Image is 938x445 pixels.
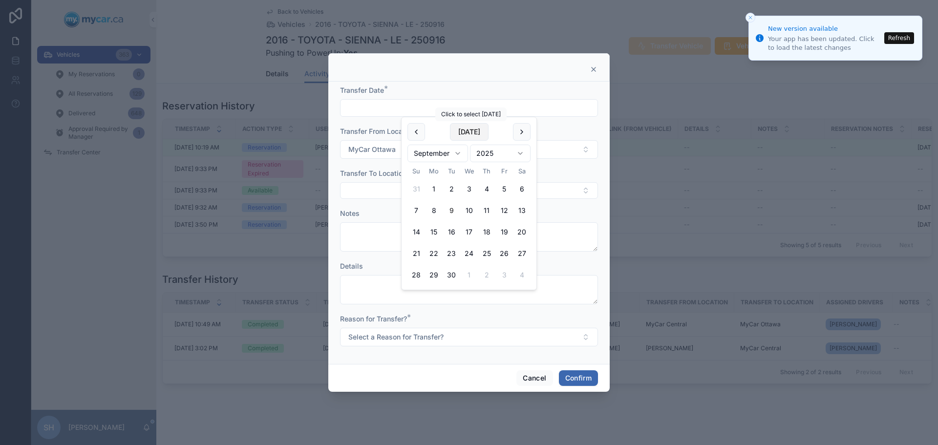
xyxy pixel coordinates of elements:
span: Details [340,262,363,270]
button: Monday, September 8th, 2025 [425,202,443,219]
button: Select Button [340,182,598,199]
span: Transfer Date [340,86,384,94]
button: [DATE] [450,123,489,141]
th: Saturday [513,166,531,176]
button: Saturday, September 27th, 2025 [513,245,531,262]
button: Sunday, September 7th, 2025 [407,202,425,219]
th: Sunday [407,166,425,176]
th: Thursday [478,166,495,176]
button: Monday, September 29th, 2025 [425,266,443,284]
button: Sunday, September 21st, 2025 [407,245,425,262]
button: Tuesday, September 2nd, 2025 [443,180,460,198]
button: Thursday, September 18th, 2025 [478,223,495,241]
th: Tuesday [443,166,460,176]
button: Wednesday, October 1st, 2025 [460,266,478,284]
th: Monday [425,166,443,176]
button: Cancel [516,370,553,386]
span: MyCar Ottawa [348,145,396,154]
button: Friday, September 26th, 2025 [495,245,513,262]
span: Select a Reason for Transfer? [348,332,444,342]
button: Thursday, September 4th, 2025 [478,180,495,198]
button: Friday, September 19th, 2025 [495,223,513,241]
button: Friday, September 5th, 2025 [495,180,513,198]
div: Click to select [DATE] [435,107,507,121]
button: Monday, September 15th, 2025 [425,223,443,241]
button: Tuesday, September 23rd, 2025 [443,245,460,262]
th: Wednesday [460,166,478,176]
button: Wednesday, September 10th, 2025 [460,202,478,219]
button: Saturday, October 4th, 2025 [513,266,531,284]
button: Thursday, October 2nd, 2025 [478,266,495,284]
button: Today, Tuesday, September 9th, 2025 [443,202,460,219]
button: Wednesday, September 17th, 2025 [460,223,478,241]
button: Monday, September 22nd, 2025 [425,245,443,262]
button: Sunday, September 28th, 2025 [407,266,425,284]
button: Thursday, September 25th, 2025 [478,245,495,262]
button: Saturday, September 20th, 2025 [513,223,531,241]
button: Select Button [340,140,598,159]
button: Tuesday, September 30th, 2025 [443,266,460,284]
span: Transfer From Location [340,127,415,135]
button: Confirm [559,370,598,386]
button: Sunday, August 31st, 2025 [407,180,425,198]
span: Transfer To Location [340,169,406,177]
button: Monday, September 1st, 2025 [425,180,443,198]
button: Thursday, September 11th, 2025 [478,202,495,219]
button: Select Button [340,328,598,346]
button: Wednesday, September 24th, 2025 [460,245,478,262]
div: New version available [768,24,881,34]
button: Close toast [746,13,755,22]
button: Refresh [884,32,914,44]
button: Tuesday, September 16th, 2025 [443,223,460,241]
button: Saturday, September 13th, 2025 [513,202,531,219]
button: Sunday, September 14th, 2025 [407,223,425,241]
div: Your app has been updated. Click to load the latest changes [768,35,881,52]
button: Friday, September 12th, 2025 [495,202,513,219]
table: September 2025 [407,166,531,284]
th: Friday [495,166,513,176]
button: Wednesday, September 3rd, 2025 [460,180,478,198]
button: Saturday, September 6th, 2025 [513,180,531,198]
button: Friday, October 3rd, 2025 [495,266,513,284]
span: Reason for Transfer? [340,315,407,323]
span: Notes [340,209,360,217]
